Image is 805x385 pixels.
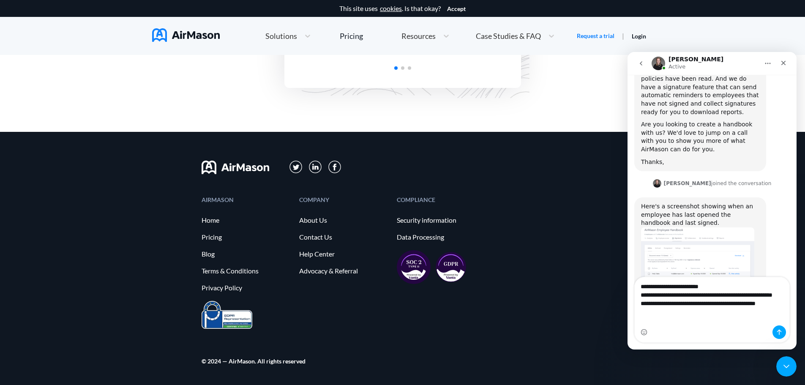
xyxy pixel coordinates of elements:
img: svg+xml;base64,PHN2ZyB3aWR0aD0iMTYwIiBoZWlnaHQ9IjMyIiB2aWV3Qm94PSIwIDAgMTYwIDMyIiBmaWxsPSJub25lIi... [202,161,269,174]
div: Are you looking to create a handbook with us? We'd love to jump on a call with you to show you mo... [14,68,132,101]
a: About Us [299,216,388,224]
div: Pricing [340,32,363,40]
img: svg+xml;base64,PD94bWwgdmVyc2lvbj0iMS4wIiBlbmNvZGluZz0iVVRGLTgiPz4KPHN2ZyB3aWR0aD0iMzFweCIgaGVpZ2... [289,161,303,174]
div: Thanks, [14,106,132,115]
span: Go to slide 1 [394,66,398,70]
div: We do have ways you can track if policies have been read. And we do have a signature feature that... [14,15,132,65]
div: Here's a screenshot showing when an employee has last opened the handbook and last signed. [7,145,139,249]
div: AIRMASON [202,197,291,202]
img: prighter-certificate-eu-7c0b0bead1821e86115914626e15d079.png [202,301,252,329]
span: Resources [401,32,436,40]
div: COMPANY [299,197,388,202]
a: Terms & Conditions [202,267,291,275]
b: [PERSON_NAME] [36,128,84,134]
iframe: Intercom live chat [628,52,797,350]
a: Home [202,216,291,224]
span: Go to slide 2 [401,66,404,70]
div: COMPLIANCE [397,197,486,202]
span: Solutions [265,32,297,40]
img: gdpr-98ea35551734e2af8fd9405dbdaf8c18.svg [436,252,466,282]
img: soc2-17851990f8204ed92eb8cdb2d5e8da73.svg [397,250,431,284]
iframe: Intercom live chat [776,356,797,377]
a: Pricing [340,28,363,44]
a: Advocacy & Referral [299,267,388,275]
a: cookies [380,5,402,12]
div: joined the conversation [36,128,144,135]
span: Case Studies & FAQ [476,32,541,40]
span: | [622,32,624,40]
button: Emoji picker [13,277,20,284]
a: Pricing [202,233,291,241]
a: Security information [397,216,486,224]
img: svg+xml;base64,PD94bWwgdmVyc2lvbj0iMS4wIiBlbmNvZGluZz0iVVRGLTgiPz4KPHN2ZyB3aWR0aD0iMzBweCIgaGVpZ2... [328,161,341,173]
a: Blog [202,250,291,258]
a: Contact Us [299,233,388,241]
a: Privacy Policy [202,284,291,292]
div: Holly says… [7,145,162,268]
textarea: Message… [7,225,162,265]
div: Here's a screenshot showing when an employee has last opened the handbook and last signed. [14,150,132,175]
div: © 2024 — AirMason. All rights reserved [202,358,306,364]
a: Help Center [299,250,388,258]
a: Data Processing [397,233,486,241]
a: Login [632,33,646,40]
img: svg+xml;base64,PD94bWwgdmVyc2lvbj0iMS4wIiBlbmNvZGluZz0iVVRGLTgiPz4KPHN2ZyB3aWR0aD0iMzFweCIgaGVpZ2... [309,161,322,174]
button: Accept cookies [447,5,466,12]
button: Send a message… [145,273,158,287]
div: Holly says… [7,126,162,145]
img: Profile image for Holly [25,127,34,136]
img: AirMason Logo [152,28,220,42]
a: Request a trial [577,32,614,40]
span: Go to slide 3 [408,66,411,70]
